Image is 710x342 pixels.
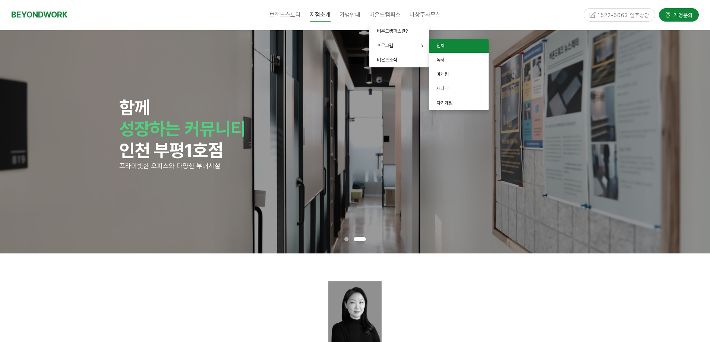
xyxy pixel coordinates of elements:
span: 자기계발 [436,100,453,106]
a: 독서 [429,53,489,67]
span: 독서 [436,57,445,63]
a: 마케팅 [429,67,489,82]
strong: 함께 [119,97,150,118]
a: 비욘드캠퍼스 [365,6,405,24]
a: 브랜드스토리 [265,6,305,24]
a: 가맹안내 [335,6,365,24]
span: 비상주사무실 [410,11,441,18]
span: 프로그램 [377,43,393,48]
a: 비상주사무실 [405,6,445,24]
span: 브랜드스토리 [269,11,301,18]
a: 지점소개 [305,6,335,24]
a: BEYONDWORK [11,8,67,22]
span: 비욘드소식 [377,57,397,63]
span: 비욘드캠퍼스란? [377,28,408,34]
span: 재테크 [436,86,449,91]
span: 전체 [436,43,445,48]
a: 비욘드소식 [369,53,429,67]
a: 가맹문의 [659,8,699,21]
a: 비욘드캠퍼스란? [369,24,429,39]
span: 지점소개 [310,8,331,22]
a: 재테크 [429,81,489,96]
strong: 인천 부평1호점 [119,140,223,161]
span: 가맹문의 [671,11,693,18]
a: 전체 [429,39,489,53]
a: 자기계발 [429,96,489,111]
a: 프로그램 [369,39,429,53]
strong: 성장하는 커뮤니티 [119,118,246,140]
span: 비욘드캠퍼스 [369,11,401,18]
span: 프라이빗한 오피스와 다양한 부대시설 [119,162,220,170]
span: 가맹안내 [340,11,360,18]
span: 마케팅 [436,71,449,77]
